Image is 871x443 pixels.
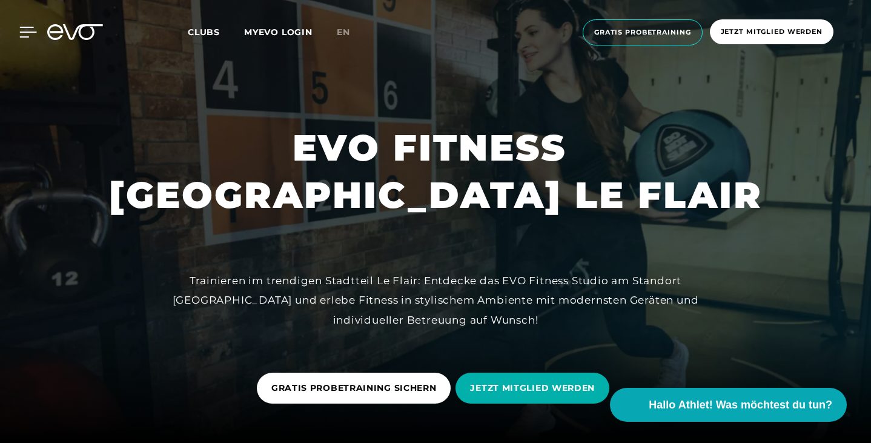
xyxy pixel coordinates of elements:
span: JETZT MITGLIED WERDEN [470,382,595,395]
span: Gratis Probetraining [594,27,691,38]
a: en [337,25,365,39]
button: Hallo Athlet! Was möchtest du tun? [610,388,847,422]
h1: EVO FITNESS [GEOGRAPHIC_DATA] LE FLAIR [109,124,763,219]
span: en [337,27,350,38]
a: GRATIS PROBETRAINING SICHERN [257,364,456,413]
a: Jetzt Mitglied werden [706,19,837,45]
span: GRATIS PROBETRAINING SICHERN [271,382,437,395]
a: MYEVO LOGIN [244,27,313,38]
span: Hallo Athlet! Was möchtest du tun? [649,397,832,413]
a: Gratis Probetraining [579,19,706,45]
span: Jetzt Mitglied werden [721,27,823,37]
a: Clubs [188,26,244,38]
span: Clubs [188,27,220,38]
div: Trainieren im trendigen Stadtteil Le Flair: Entdecke das EVO Fitness Studio am Standort [GEOGRAPH... [163,271,708,330]
a: JETZT MITGLIED WERDEN [455,364,614,413]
